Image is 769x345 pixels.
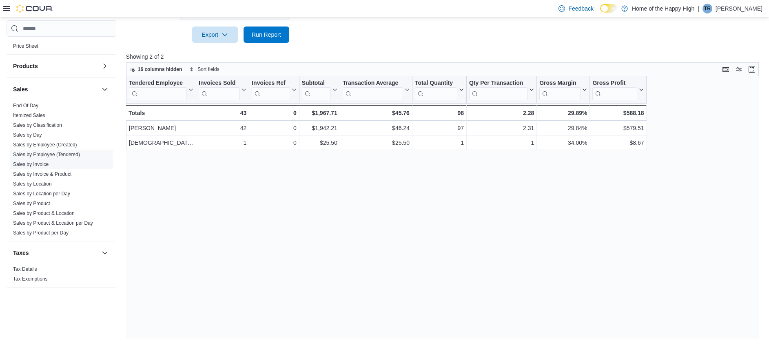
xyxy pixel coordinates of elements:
span: Sales by Employee (Tendered) [13,151,80,158]
div: Invoices Ref [252,80,290,87]
span: Sales by Product [13,200,50,207]
button: Sales [13,85,98,93]
div: 98 [415,108,464,118]
a: Sales by Employee (Tendered) [13,152,80,157]
button: Total Quantity [415,80,464,100]
div: Qty Per Transaction [469,80,527,87]
div: Totals [129,108,193,118]
div: 29.84% [539,123,587,133]
img: Cova [16,4,53,13]
span: TR [704,4,711,13]
a: Sales by Product & Location per Day [13,220,93,226]
div: Tom Rishaur [703,4,712,13]
div: $8.67 [592,138,644,148]
div: Transaction Average [342,80,403,100]
button: Qty Per Transaction [469,80,534,100]
button: 16 columns hidden [126,64,186,74]
a: Sales by Employee (Created) [13,142,77,148]
div: Sales [7,101,116,241]
div: 1 [469,138,534,148]
a: Sales by Location per Day [13,191,70,197]
button: Tendered Employee [129,80,193,100]
span: Price Sheet [13,43,38,49]
div: $25.50 [302,138,337,148]
div: $588.18 [592,108,644,118]
input: Dark Mode [600,4,617,13]
button: Run Report [244,27,289,43]
button: Sales [100,84,110,94]
div: [DEMOGRAPHIC_DATA][PERSON_NAME] [129,138,193,148]
p: | [698,4,699,13]
p: [PERSON_NAME] [716,4,762,13]
div: Gross Margin [539,80,581,100]
span: End Of Day [13,102,38,109]
span: Sales by Product & Location [13,210,75,217]
div: 1 [199,138,246,148]
div: Subtotal [301,80,330,100]
div: Invoices Sold [199,80,240,100]
div: Invoices Sold [199,80,240,87]
div: $45.76 [342,108,409,118]
span: Itemized Sales [13,112,45,119]
button: Invoices Sold [199,80,246,100]
div: 0 [252,138,296,148]
div: Invoices Ref [252,80,290,100]
div: [PERSON_NAME] [129,123,193,133]
button: Taxes [100,248,110,258]
button: Taxes [13,249,98,257]
span: Sales by Invoice & Product [13,171,71,177]
div: 2.31 [469,123,534,133]
h3: Sales [13,85,28,93]
div: $25.50 [343,138,410,148]
div: 0 [252,123,296,133]
span: Feedback [568,4,593,13]
button: Keyboard shortcuts [721,64,731,74]
div: Transaction Average [342,80,403,87]
span: Tax Details [13,266,37,272]
div: 1 [415,138,464,148]
a: Tax Exemptions [13,276,48,282]
div: $1,967.71 [301,108,337,118]
span: Run Report [252,31,281,39]
div: $46.24 [343,123,410,133]
a: Sales by Product per Day [13,230,69,236]
a: Sales by Invoice [13,161,49,167]
button: Invoices Ref [252,80,296,100]
button: Transaction Average [342,80,409,100]
div: Total Quantity [415,80,457,100]
div: $579.51 [592,123,644,133]
a: Sales by Location [13,181,52,187]
div: Qty Per Transaction [469,80,527,100]
div: 42 [199,123,246,133]
div: Taxes [7,264,116,287]
button: Sort fields [186,64,222,74]
span: Sales by Day [13,132,42,138]
span: Export [197,27,233,43]
h3: Products [13,62,38,70]
button: Subtotal [301,80,337,100]
div: Subtotal [301,80,330,87]
div: Tendered Employee [129,80,187,87]
span: Sort fields [197,66,219,73]
a: Feedback [555,0,596,17]
div: 29.89% [539,108,587,118]
div: 97 [415,123,464,133]
div: Gross Profit [592,80,637,100]
a: Itemized Sales [13,113,45,118]
p: Showing 2 of 2 [126,53,765,61]
p: Home of the Happy High [632,4,694,13]
span: 16 columns hidden [138,66,182,73]
div: Tendered Employee [129,80,187,100]
a: Tax Details [13,266,37,272]
button: Gross Margin [539,80,587,100]
div: 2.28 [469,108,534,118]
a: Sales by Product & Location [13,210,75,216]
button: Products [13,62,98,70]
